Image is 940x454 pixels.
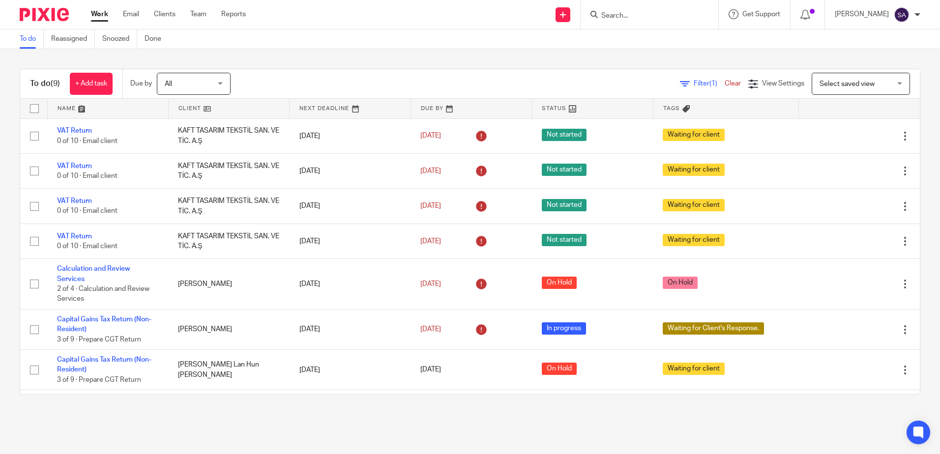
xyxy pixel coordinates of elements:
td: [PERSON_NAME] [168,259,289,310]
td: KAFT TASARIM TEKSTİL SAN. VE TİC. A.Ş [168,153,289,188]
a: Work [91,9,108,19]
span: Not started [542,199,587,211]
span: Not started [542,234,587,246]
span: Tags [663,106,680,111]
span: 0 of 10 · Email client [57,208,117,215]
h1: To do [30,79,60,89]
span: 3 of 9 · Prepare CGT Return [57,336,141,343]
span: Filter [694,80,725,87]
span: [DATE] [420,326,441,333]
span: View Settings [762,80,804,87]
img: Pixie [20,8,69,21]
a: VAT Return [57,233,92,240]
td: [PERSON_NAME] [PERSON_NAME] [168,390,289,441]
span: In progress [542,322,586,335]
a: Capital Gains Tax Return (Non-Resident) [57,356,151,373]
td: KAFT TASARIM TEKSTİL SAN. VE TİC. A.Ş [168,189,289,224]
span: Select saved view [820,81,875,87]
a: To do [20,29,44,49]
a: Clear [725,80,741,87]
a: VAT Return [57,163,92,170]
span: On Hold [542,363,577,375]
span: On Hold [663,277,698,289]
a: Done [145,29,169,49]
td: [DATE] [290,118,411,153]
span: (1) [709,80,717,87]
span: Waiting for client [663,234,725,246]
span: 0 of 10 · Email client [57,172,117,179]
p: Due by [130,79,152,88]
td: [DATE] [290,309,411,349]
td: [DATE] [290,390,411,441]
span: [DATE] [420,168,441,174]
a: Calculation and Review Services [57,265,130,282]
a: VAT Return [57,198,92,204]
span: [DATE] [420,202,441,209]
span: Get Support [742,11,780,18]
td: [DATE] [290,350,411,390]
td: KAFT TASARIM TEKSTİL SAN. VE TİC. A.Ş [168,224,289,258]
span: [DATE] [420,133,441,140]
input: Search [600,12,689,21]
span: 2 of 4 · Calculation and Review Services [57,285,149,303]
td: [DATE] [290,153,411,188]
span: Not started [542,164,587,176]
span: Waiting for client [663,129,725,141]
span: Not started [542,129,587,141]
span: (9) [51,80,60,87]
span: 0 of 10 · Email client [57,243,117,250]
span: On Hold [542,277,577,289]
span: [DATE] [420,367,441,373]
span: Waiting for client [663,199,725,211]
a: Reports [221,9,246,19]
td: [PERSON_NAME] [168,309,289,349]
span: All [165,81,172,87]
a: Clients [154,9,176,19]
span: [DATE] [420,238,441,245]
td: [DATE] [290,224,411,258]
td: KAFT TASARIM TEKSTİL SAN. VE TİC. A.Ş [168,118,289,153]
a: Email [123,9,139,19]
td: [DATE] [290,259,411,310]
span: 3 of 9 · Prepare CGT Return [57,376,141,383]
span: Waiting for client [663,164,725,176]
span: 0 of 10 · Email client [57,138,117,144]
a: Reassigned [51,29,95,49]
img: svg%3E [894,7,910,23]
a: Snoozed [102,29,137,49]
span: Waiting for client [663,363,725,375]
span: [DATE] [420,281,441,287]
a: VAT Return [57,127,92,134]
a: Capital Gains Tax Return (Non-Resident) [57,316,151,333]
a: Team [190,9,206,19]
span: Waiting for Client's Response. [663,322,764,335]
td: [PERSON_NAME] Lan Hun [PERSON_NAME] [168,350,289,390]
p: [PERSON_NAME] [835,9,889,19]
a: + Add task [70,73,113,95]
td: [DATE] [290,189,411,224]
